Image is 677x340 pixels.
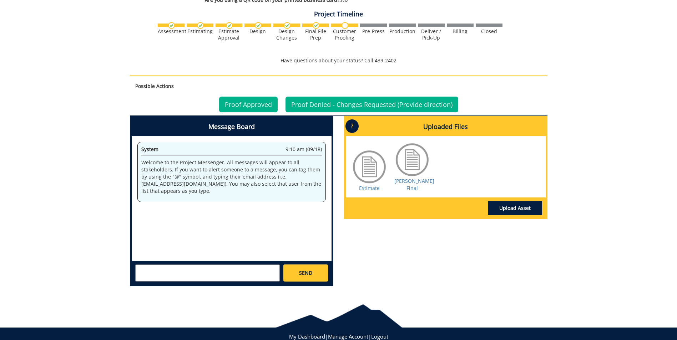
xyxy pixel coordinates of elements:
div: Billing [447,28,474,35]
img: checkmark [197,22,204,29]
p: Have questions about your status? Call 439-2402 [130,57,547,64]
a: Manage Account [328,333,368,340]
div: Design Changes [273,28,300,41]
div: Customer Proofing [331,28,358,41]
h4: Project Timeline [130,11,547,18]
h4: Uploaded Files [346,118,546,136]
div: Closed [476,28,502,35]
textarea: messageToSend [135,264,280,282]
span: 9:10 am (09/18) [286,146,322,153]
img: checkmark [284,22,290,29]
div: Design [244,28,271,35]
strong: Possible Actions [135,83,174,89]
img: checkmark [168,22,175,29]
img: checkmark [313,22,319,29]
a: Proof Denied - Changes Requested (Provide direction) [286,97,458,112]
span: SEND [299,269,312,277]
img: checkmark [226,22,233,29]
a: Proof Approved [219,97,278,112]
a: My Dashboard [289,333,325,340]
img: checkmark [255,22,262,29]
a: Logout [371,333,388,340]
h4: Message Board [132,118,332,136]
div: Estimating [187,28,213,35]
p: Welcome to the Project Messenger. All messages will appear to all stakeholders. If you want to al... [141,159,322,195]
a: Estimate [359,185,380,191]
a: [PERSON_NAME] Final [394,177,434,191]
div: Deliver / Pick-Up [418,28,445,41]
div: Assessment [158,28,185,35]
a: Upload Asset [488,201,542,215]
div: Pre-Press [360,28,387,35]
span: System [141,146,158,153]
a: SEND [283,264,328,282]
div: Final File Prep [302,28,329,41]
div: Estimate Approval [216,28,242,41]
p: ? [345,119,359,133]
div: Production [389,28,416,35]
img: no [342,22,348,29]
